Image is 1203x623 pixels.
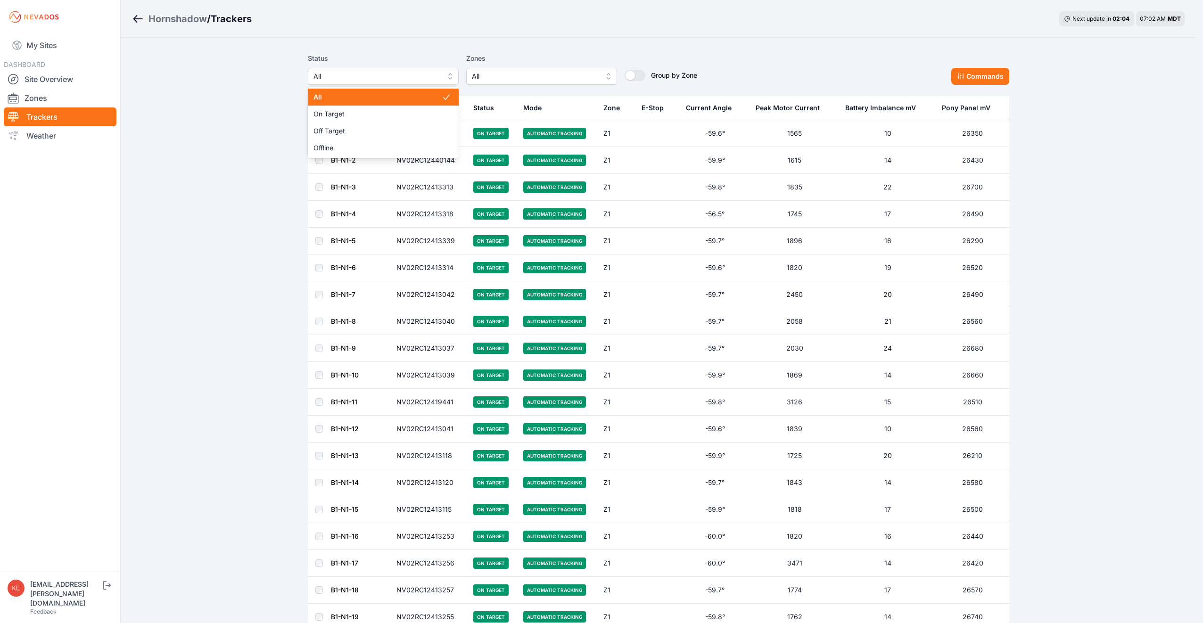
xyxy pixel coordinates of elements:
span: All [313,92,442,102]
span: All [313,71,440,82]
span: Offline [313,143,442,153]
button: All [308,68,459,85]
span: Off Target [313,126,442,136]
span: On Target [313,109,442,119]
div: All [308,87,459,158]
